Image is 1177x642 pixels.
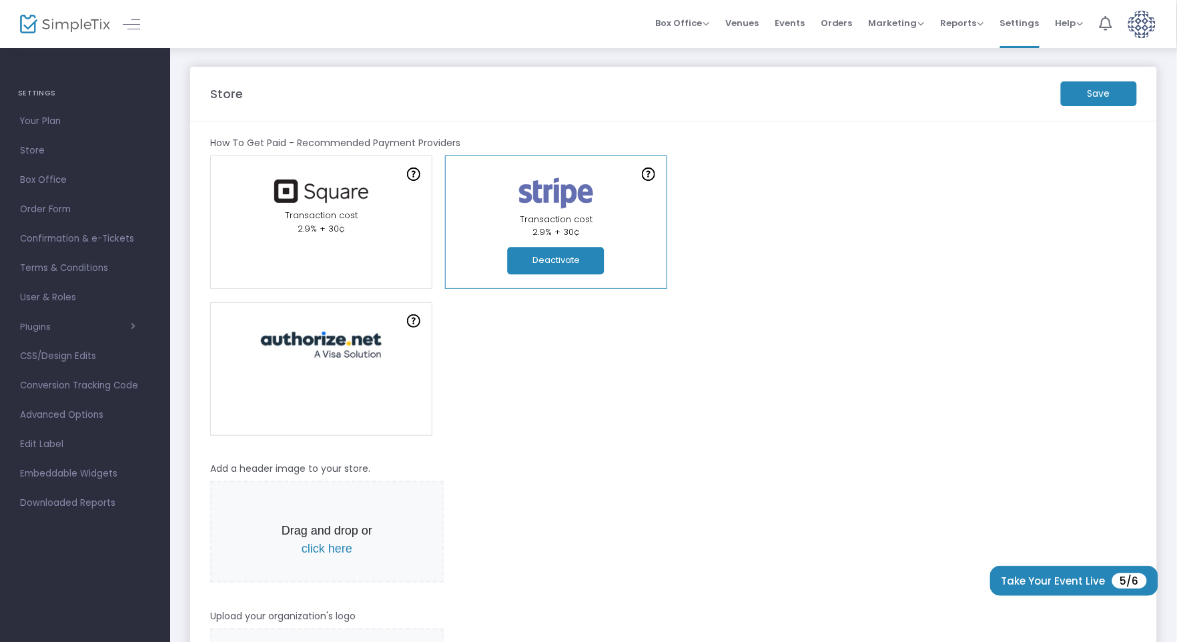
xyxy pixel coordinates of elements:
[775,6,805,40] span: Events
[210,609,356,623] m-panel-subtitle: Upload your organization's logo
[1056,17,1084,29] span: Help
[20,230,150,248] span: Confirmation & e-Tickets
[20,322,135,332] button: Plugins
[20,465,150,483] span: Embeddable Widgets
[407,168,420,181] img: question-mark
[1000,6,1040,40] span: Settings
[407,314,420,328] img: question-mark
[20,260,150,277] span: Terms & Conditions
[511,175,601,212] img: stripe.png
[20,377,150,394] span: Conversion Tracking Code
[302,542,352,555] span: click here
[532,226,580,238] span: 2.9% + 30¢
[20,348,150,365] span: CSS/Design Edits
[20,289,150,306] span: User & Roles
[210,136,460,150] m-panel-subtitle: How To Get Paid - Recommended Payment Providers
[508,248,605,275] button: Deactivate
[210,85,243,103] m-panel-title: Store
[642,168,655,181] img: question-mark
[821,6,853,40] span: Orders
[990,566,1158,596] button: Take Your Event Live5/6
[1061,81,1137,106] m-button: Save
[268,180,374,203] img: square.png
[725,6,759,40] span: Venues
[20,436,150,453] span: Edit Label
[941,17,984,29] span: Reports
[520,213,593,226] span: Transaction cost
[20,495,150,512] span: Downloaded Reports
[20,172,150,189] span: Box Office
[1112,573,1147,589] span: 5/6
[298,222,345,235] span: 2.9% + 30¢
[869,17,925,29] span: Marketing
[20,142,150,159] span: Store
[20,113,150,130] span: Your Plan
[20,406,150,424] span: Advanced Options
[210,462,370,476] m-panel-subtitle: Add a header image to your store.
[285,209,358,222] span: Transaction cost
[18,80,152,107] h4: SETTINGS
[254,332,388,358] img: authorize.jpg
[272,522,382,558] p: Drag and drop or
[655,17,709,29] span: Box Office
[20,201,150,218] span: Order Form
